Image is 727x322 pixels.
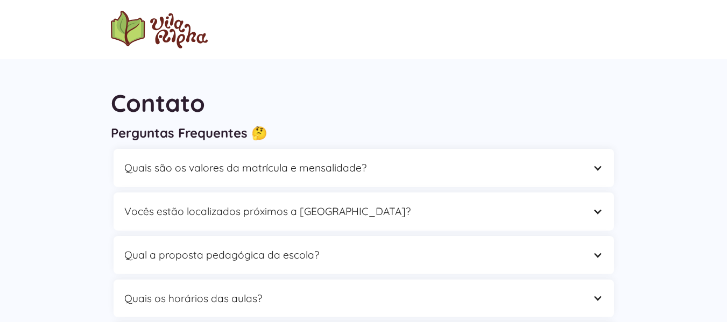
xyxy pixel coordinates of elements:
[111,86,617,120] h1: Contato
[114,192,614,231] div: Vocês estão localizados próximos a [GEOGRAPHIC_DATA]?
[124,160,582,176] div: Quais são os valores da matrícula e mensalidade?
[111,11,208,48] a: home
[124,290,582,307] div: Quais os horários das aulas?
[111,125,617,141] h3: Perguntas Frequentes 🤔
[124,203,582,220] div: Vocês estão localizados próximos a [GEOGRAPHIC_DATA]?
[114,236,614,274] div: Qual a proposta pedagógica da escola?
[111,11,208,48] img: logo Escola Vila Alpha
[114,149,614,187] div: Quais são os valores da matrícula e mensalidade?
[124,247,582,263] div: Qual a proposta pedagógica da escola?
[114,280,614,318] div: Quais os horários das aulas?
